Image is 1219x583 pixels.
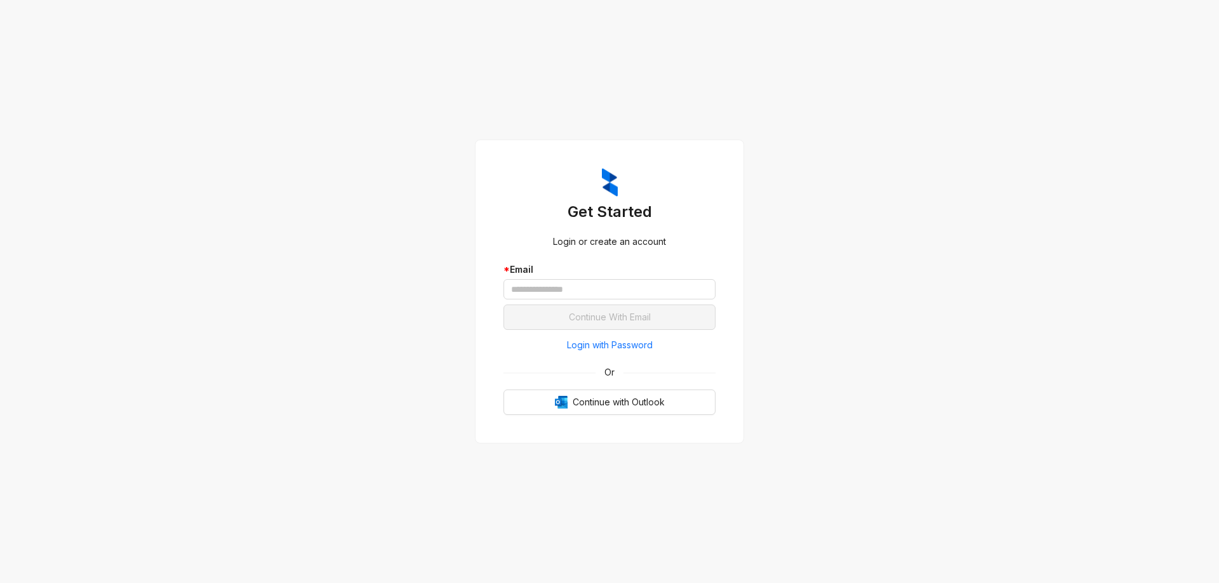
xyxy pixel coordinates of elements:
[503,235,716,249] div: Login or create an account
[573,395,665,409] span: Continue with Outlook
[503,390,716,415] button: OutlookContinue with Outlook
[503,263,716,277] div: Email
[503,305,716,330] button: Continue With Email
[602,168,618,197] img: ZumaIcon
[555,396,568,409] img: Outlook
[567,338,653,352] span: Login with Password
[596,365,623,379] span: Or
[503,202,716,222] h3: Get Started
[503,335,716,355] button: Login with Password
